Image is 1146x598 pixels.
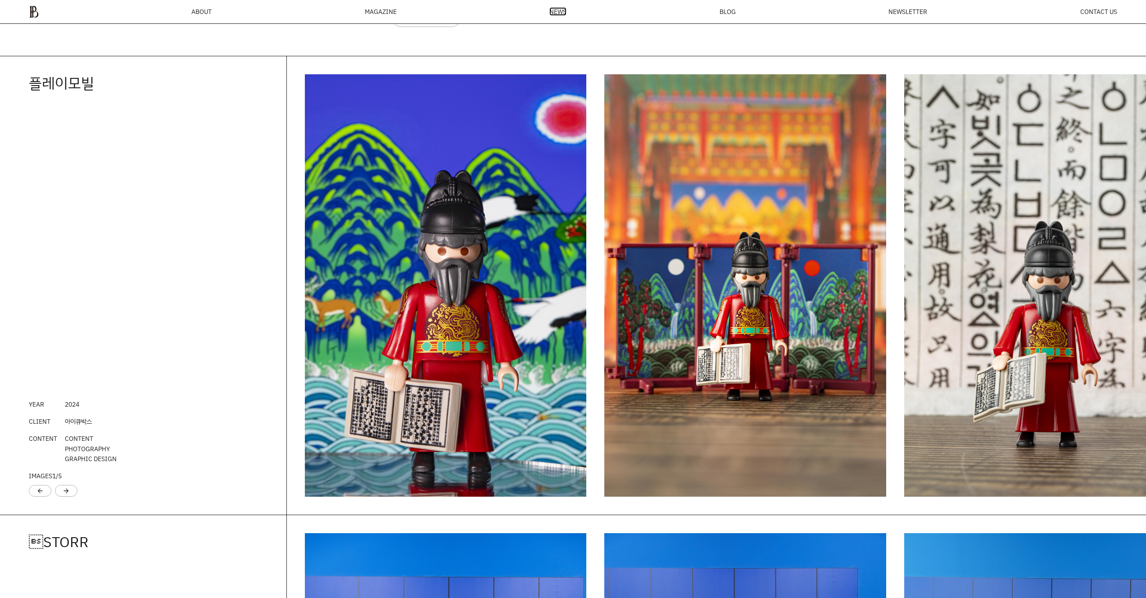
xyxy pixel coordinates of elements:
[29,533,258,551] h4: STORR
[305,74,586,497] a: 1 / 6
[29,417,50,426] a: CLIENT
[365,9,397,15] div: MAGAZINE
[888,9,927,15] a: NEWSLETTER
[29,434,57,443] a: CONTENT
[58,471,62,480] span: 5
[52,471,62,480] span: /
[29,73,94,92] a: 플레이모빌
[65,399,79,409] div: 4
[604,74,886,497] a: 2 / 6
[29,471,62,480] a: IMAGES1/5
[549,9,566,15] a: NEWS
[65,417,92,426] div: 아이큐박스
[720,9,736,15] a: BLOG
[29,400,44,408] a: YEAR
[36,486,44,495] a: arrow_back
[55,485,77,497] div: Next slide
[29,485,51,497] div: Previous slide
[65,434,110,453] a: CONTENTPHOTOGRAPHY
[63,486,70,495] a: arrow_forward
[191,9,212,15] a: ABOUT
[52,471,56,480] span: 1
[604,74,886,497] img: 25aad7778d85e.jpg
[65,400,76,408] a: 202
[305,74,586,497] img: 7f0cfcaecb423.jpg
[29,5,39,18] img: ba379d5522eb3.png
[65,434,117,464] div: GRAPHIC DESIGN
[1080,9,1117,15] a: CONTACT US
